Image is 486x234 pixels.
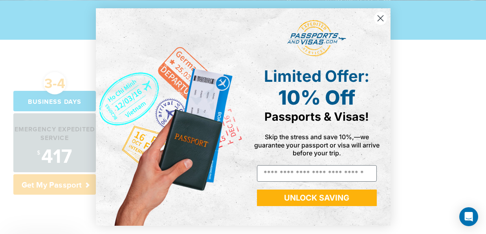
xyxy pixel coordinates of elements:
span: Limited Offer: [264,66,369,86]
img: de9cda0d-0715-46ca-9a25-073762a91ba7.png [96,8,243,226]
span: 10% Off [278,86,355,109]
span: Passports & Visas! [264,110,369,123]
div: Open Intercom Messenger [459,207,478,226]
img: passports and visas [287,20,346,57]
button: UNLOCK SAVING [257,190,377,206]
span: Skip the stress and save 10%,—we guarantee your passport or visa will arrive before your trip. [254,133,380,157]
button: Close dialog [374,11,387,25]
